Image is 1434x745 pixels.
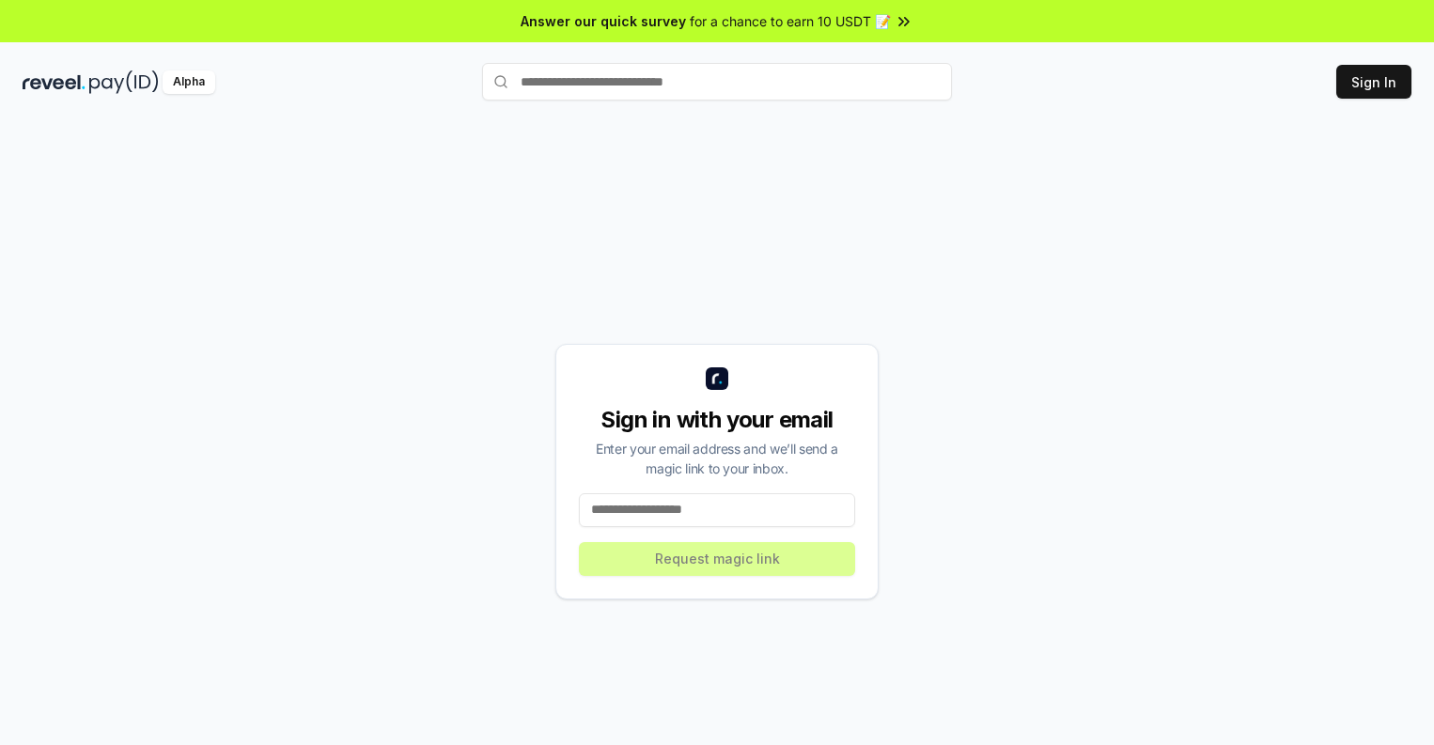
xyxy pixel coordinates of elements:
[579,405,855,435] div: Sign in with your email
[89,70,159,94] img: pay_id
[690,11,891,31] span: for a chance to earn 10 USDT 📝
[706,367,728,390] img: logo_small
[579,439,855,478] div: Enter your email address and we’ll send a magic link to your inbox.
[521,11,686,31] span: Answer our quick survey
[23,70,86,94] img: reveel_dark
[1336,65,1411,99] button: Sign In
[163,70,215,94] div: Alpha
